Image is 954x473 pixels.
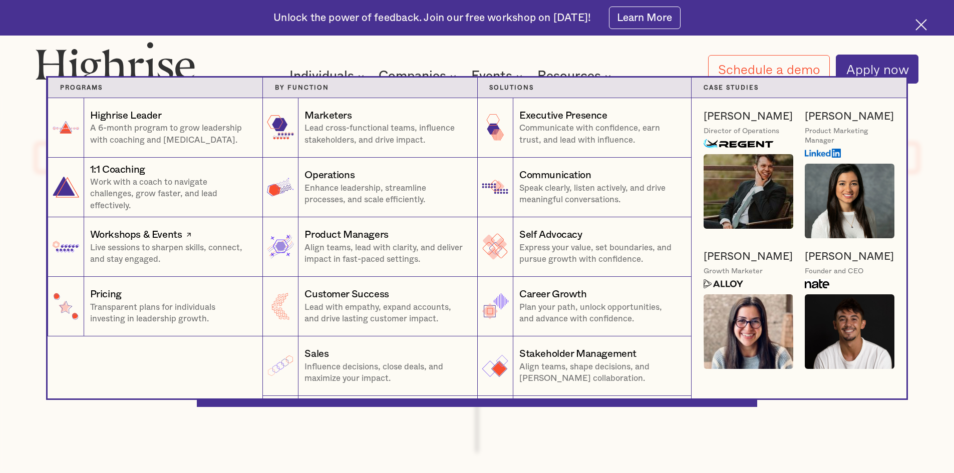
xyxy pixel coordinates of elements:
[304,123,465,146] p: Lead cross-functional teams, influence stakeholders, and drive impact.
[519,123,679,146] p: Communicate with confidence, earn trust, and lead with influence.
[471,70,512,82] div: Events
[304,183,465,206] p: Enhance leadership, streamline processes, and scale efficiently.
[477,158,692,217] a: CommunicationSpeak clearly, listen actively, and drive meaningful conversations.
[304,228,389,242] div: Product Managers
[262,217,477,277] a: Product ManagersAlign teams, lead with clarity, and deliver impact in fast-paced settings.
[519,168,591,182] div: Communication
[704,250,793,264] a: [PERSON_NAME]
[805,127,894,146] div: Product Marketing Manager
[537,70,614,82] div: Resources
[304,302,465,325] p: Lead with empathy, expand accounts, and drive lasting customer impact.
[90,242,250,266] p: Live sessions to sharpen skills, connect, and stay engaged.
[90,163,145,177] div: 1:1 Coaching
[90,177,250,212] p: Work with a coach to navigate challenges, grow faster, and lead effectively.
[36,42,195,90] img: Highrise logo
[519,109,607,123] div: Executive Presence
[836,55,918,84] a: Apply now
[48,98,262,158] a: Highrise LeaderA 6-month program to grow leadership with coaching and [MEDICAL_DATA].
[262,158,477,217] a: OperationsEnhance leadership, streamline processes, and scale efficiently.
[477,98,692,158] a: Executive PresenceCommunicate with confidence, earn trust, and lead with influence.
[262,277,477,336] a: Customer SuccessLead with empathy, expand accounts, and drive lasting customer impact.
[519,302,679,325] p: Plan your path, unlock opportunities, and advance with confidence.
[304,109,352,123] div: Marketers
[379,70,446,82] div: Companies
[379,70,459,82] div: Companies
[704,267,763,276] div: Growth Marketer
[477,217,692,277] a: Self AdvocacyExpress your value, set boundaries, and pursue growth with confidence.
[519,228,582,242] div: Self Advocacy
[489,85,534,91] strong: Solutions
[805,267,863,276] div: Founder and CEO
[60,85,103,91] strong: Programs
[273,11,591,25] div: Unlock the power of feedback. Join our free workshop on [DATE]!
[275,85,329,91] strong: by function
[262,336,477,396] a: SalesInfluence decisions, close deals, and maximize your impact.
[48,277,262,336] a: PricingTransparent plans for individuals investing in leadership growth.
[471,70,525,82] div: Events
[304,242,465,266] p: Align teams, lead with clarity, and deliver impact in fast-paced settings.
[90,228,182,242] div: Workshops & Events
[289,70,367,82] div: Individuals
[609,7,681,29] a: Learn More
[805,110,894,124] a: [PERSON_NAME]
[477,277,692,336] a: Career GrowthPlan your path, unlock opportunities, and advance with confidence.
[477,336,692,396] a: Stakeholder ManagementAlign teams, shape decisions, and [PERSON_NAME] collaboration.
[90,123,250,146] p: A 6-month program to grow leadership with coaching and [MEDICAL_DATA].
[519,347,637,361] div: Stakeholder Management
[90,302,250,325] p: Transparent plans for individuals investing in leadership growth.
[304,287,389,301] div: Customer Success
[704,127,779,136] div: Director of Operations
[704,85,759,91] strong: Case Studies
[48,217,262,277] a: Workshops & EventsLive sessions to sharpen skills, connect, and stay engaged.
[477,396,692,455] a: Time & FocusPrioritize, manage workload, and prevent burnout.
[519,183,679,206] p: Speak clearly, listen actively, and drive meaningful conversations.
[704,110,793,124] a: [PERSON_NAME]
[90,109,162,123] div: Highrise Leader
[48,158,262,217] a: 1:1 CoachingWork with a coach to navigate challenges, grow faster, and lead effectively.
[519,287,587,301] div: Career Growth
[262,98,477,158] a: MarketersLead cross-functional teams, influence stakeholders, and drive impact.
[708,55,830,84] a: Schedule a demo
[304,168,355,182] div: Operations
[304,361,465,385] p: Influence decisions, close deals, and maximize your impact.
[915,19,927,31] img: Cross icon
[90,287,122,301] div: Pricing
[537,70,601,82] div: Resources
[805,250,894,264] a: [PERSON_NAME]
[304,347,329,361] div: Sales
[519,242,679,266] p: Express your value, set boundaries, and pursue growth with confidence.
[289,70,354,82] div: Individuals
[519,361,679,385] p: Align teams, shape decisions, and [PERSON_NAME] collaboration.
[262,396,477,455] a: PeopleDrive change, support teams, and shape workplace culture.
